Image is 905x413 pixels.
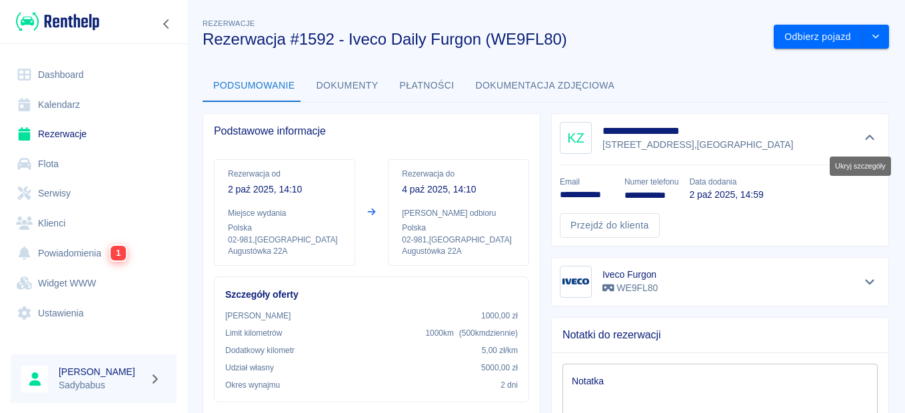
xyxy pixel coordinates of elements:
[689,176,763,188] p: Data dodania
[389,70,465,102] button: Płatności
[402,222,515,234] p: Polska
[11,179,177,208] a: Serwisy
[459,328,518,338] span: ( 500 km dziennie )
[16,11,99,33] img: Renthelp logo
[111,246,126,260] span: 1
[225,362,274,374] p: Udział własny
[225,327,282,339] p: Limit kilometrów
[225,379,280,391] p: Okres wynajmu
[228,222,341,234] p: Polska
[862,25,889,49] button: drop-down
[11,60,177,90] a: Dashboard
[228,207,341,219] p: Miejsce wydania
[11,268,177,298] a: Widget WWW
[859,272,881,291] button: Pokaż szczegóły
[306,70,389,102] button: Dokumenty
[203,30,763,49] h3: Rezerwacja #1592 - Iveco Daily Furgon (WE9FL80)
[228,246,341,257] p: Augustówka 22A
[774,25,862,49] button: Odbierz pojazd
[481,362,518,374] p: 5000,00 zł
[203,70,306,102] button: Podsumowanie
[602,281,658,295] p: WE9FL80
[402,183,515,197] p: 4 paź 2025, 14:10
[562,328,878,342] span: Notatki do rezerwacji
[402,168,515,180] p: Rezerwacja do
[859,129,881,147] button: Ukryj szczegóły
[562,268,589,295] img: Image
[59,365,144,378] h6: [PERSON_NAME]
[214,125,529,138] span: Podstawowe informacje
[11,90,177,120] a: Kalendarz
[425,327,518,339] p: 1000 km
[59,378,144,392] p: Sadybabus
[11,238,177,268] a: Powiadomienia1
[500,379,518,391] p: 2 dni
[560,176,614,188] p: Email
[560,122,592,154] div: KZ
[560,213,660,238] a: Przejdź do klienta
[602,268,658,281] h6: Iveco Furgon
[225,288,518,302] h6: Szczegóły oferty
[402,234,515,246] p: 02-981 , [GEOGRAPHIC_DATA]
[228,234,341,246] p: 02-981 , [GEOGRAPHIC_DATA]
[11,208,177,238] a: Klienci
[228,183,341,197] p: 2 paź 2025, 14:10
[228,168,341,180] p: Rezerwacja od
[402,246,515,257] p: Augustówka 22A
[11,119,177,149] a: Rezerwacje
[203,19,255,27] span: Rezerwacje
[225,310,291,322] p: [PERSON_NAME]
[482,344,518,356] p: 5,00 zł /km
[481,310,518,322] p: 1000,00 zł
[689,188,763,202] p: 2 paź 2025, 14:59
[225,344,295,356] p: Dodatkowy kilometr
[11,298,177,328] a: Ustawienia
[624,176,678,188] p: Numer telefonu
[157,15,177,33] button: Zwiń nawigację
[830,157,891,176] div: Ukryj szczegóły
[11,11,99,33] a: Renthelp logo
[11,149,177,179] a: Flota
[465,70,626,102] button: Dokumentacja zdjęciowa
[602,138,793,152] p: [STREET_ADDRESS] , [GEOGRAPHIC_DATA]
[402,207,515,219] p: [PERSON_NAME] odbioru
